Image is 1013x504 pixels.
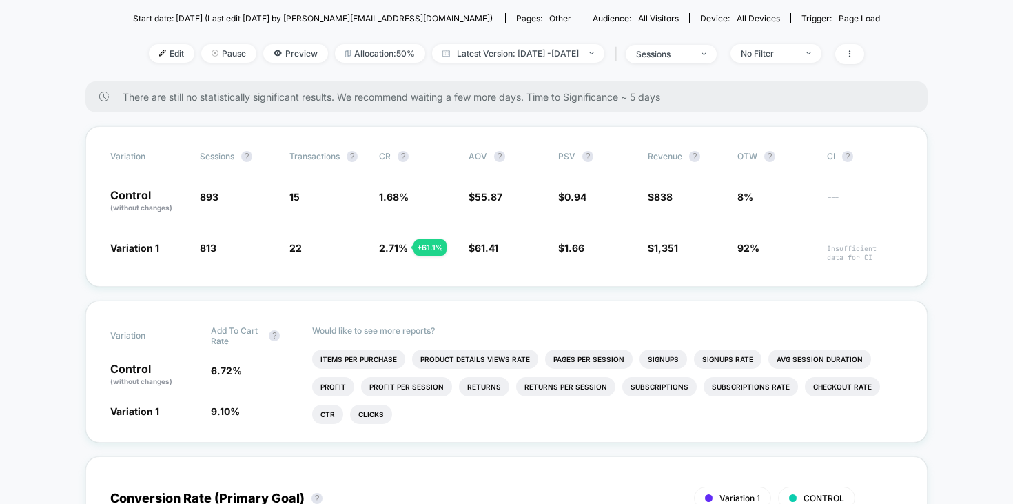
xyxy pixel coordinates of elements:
[611,44,626,64] span: |
[211,325,262,346] span: Add To Cart Rate
[398,151,409,162] button: ?
[805,377,880,396] li: Checkout Rate
[211,405,240,417] span: 9.10 %
[839,13,880,23] span: Page Load
[432,44,604,63] span: Latest Version: [DATE] - [DATE]
[704,377,798,396] li: Subscriptions Rate
[636,49,691,59] div: sessions
[639,350,687,369] li: Signups
[335,44,425,63] span: Allocation: 50%
[312,377,354,396] li: Profit
[149,44,194,63] span: Edit
[648,242,678,254] span: $
[827,193,903,213] span: ---
[804,493,844,503] span: CONTROL
[622,377,697,396] li: Subscriptions
[737,191,753,203] span: 8%
[200,151,234,161] span: Sessions
[110,377,172,385] span: (without changes)
[159,50,166,57] img: edit
[764,151,775,162] button: ?
[110,151,186,162] span: Variation
[413,239,447,256] div: + 61.1 %
[110,325,186,346] span: Variation
[558,191,586,203] span: $
[200,242,216,254] span: 813
[719,493,760,503] span: Variation 1
[806,52,811,54] img: end
[200,191,218,203] span: 893
[689,151,700,162] button: ?
[827,151,903,162] span: CI
[459,377,509,396] li: Returns
[110,203,172,212] span: (without changes)
[469,191,502,203] span: $
[648,151,682,161] span: Revenue
[516,377,615,396] li: Returns Per Session
[475,191,502,203] span: 55.87
[311,493,323,504] button: ?
[702,52,706,55] img: end
[263,44,328,63] span: Preview
[469,242,498,254] span: $
[110,405,159,417] span: Variation 1
[312,350,405,369] li: Items Per Purchase
[558,242,584,254] span: $
[379,151,391,161] span: CR
[737,242,759,254] span: 92%
[379,242,408,254] span: 2.71 %
[593,13,679,23] div: Audience:
[564,242,584,254] span: 1.66
[269,330,280,341] button: ?
[347,151,358,162] button: ?
[379,191,409,203] span: 1.68 %
[475,242,498,254] span: 61.41
[549,13,571,23] span: other
[350,405,392,424] li: Clicks
[133,13,493,23] span: Start date: [DATE] (Last edit [DATE] by [PERSON_NAME][EMAIL_ADDRESS][DOMAIN_NAME])
[689,13,790,23] span: Device:
[558,151,575,161] span: PSV
[289,242,302,254] span: 22
[516,13,571,23] div: Pages:
[494,151,505,162] button: ?
[842,151,853,162] button: ?
[545,350,633,369] li: Pages Per Session
[801,13,880,23] div: Trigger:
[312,405,343,424] li: Ctr
[361,377,452,396] li: Profit Per Session
[212,50,218,57] img: end
[289,191,300,203] span: 15
[768,350,871,369] li: Avg Session Duration
[412,350,538,369] li: Product Details Views Rate
[312,325,903,336] p: Would like to see more reports?
[110,363,197,387] p: Control
[638,13,679,23] span: All Visitors
[648,191,673,203] span: $
[564,191,586,203] span: 0.94
[201,44,256,63] span: Pause
[737,13,780,23] span: all devices
[589,52,594,54] img: end
[654,242,678,254] span: 1,351
[345,50,351,57] img: rebalance
[469,151,487,161] span: AOV
[123,91,900,103] span: There are still no statistically significant results. We recommend waiting a few more days . Time...
[442,50,450,57] img: calendar
[827,244,903,262] span: Insufficient data for CI
[694,350,761,369] li: Signups Rate
[582,151,593,162] button: ?
[110,190,186,213] p: Control
[241,151,252,162] button: ?
[737,151,813,162] span: OTW
[741,48,796,59] div: No Filter
[654,191,673,203] span: 838
[289,151,340,161] span: Transactions
[211,365,242,376] span: 6.72 %
[110,242,159,254] span: Variation 1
